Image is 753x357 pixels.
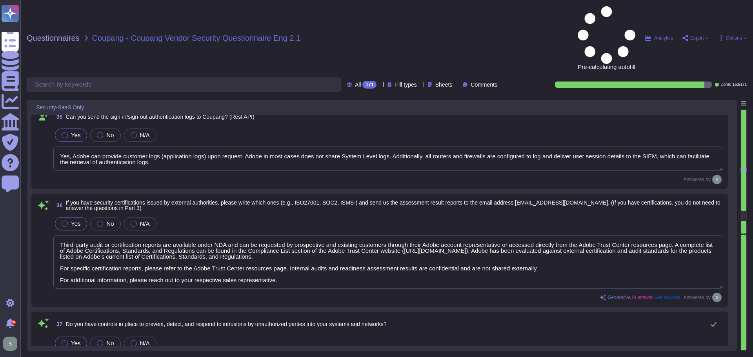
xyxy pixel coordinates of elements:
button: Analytics [645,35,673,41]
span: 163 / 171 [733,83,747,87]
span: Coupang - Coupang Vendor Security Questionnaire Eng 2.1 [92,34,300,42]
span: See sources [654,295,680,300]
span: Answered by [684,177,711,182]
img: user [3,337,17,351]
span: Pre-calculating autofill [578,6,635,70]
span: Answered by [684,295,711,300]
span: Options [726,36,742,40]
span: Yes [71,132,80,138]
span: No [106,132,114,138]
span: No [106,220,114,227]
span: Can you send the sign-in/sign-out authentication logs to Coupang? (Rest API) [66,114,255,120]
div: 171 [362,81,376,89]
span: No [106,340,114,346]
span: Fill types [395,82,417,87]
span: Security-SaaS Only [36,105,84,110]
span: Do you have controls in place to prevent, detect, and respond to intrusions by unauthorized parti... [66,321,387,327]
span: N/A [140,340,150,346]
div: 9+ [11,320,16,325]
span: All [355,82,361,87]
span: 37 [53,321,63,327]
span: N/A [140,220,150,227]
span: 35 [53,114,63,120]
input: Search by keywords [31,78,341,92]
span: Sheets [435,82,453,87]
textarea: Third-party audit or certification reports are available under NDA and can be requested by prospe... [53,235,723,289]
span: Yes [71,340,80,346]
span: Export [690,36,704,40]
span: Yes [71,220,80,227]
img: user [712,293,722,302]
span: Done: [720,83,731,87]
img: user [712,175,722,184]
span: N/A [140,132,150,138]
span: Analytics [654,36,673,40]
span: 36 [53,203,63,208]
span: If you have security certifications issued by external authorities, please write which ones (e.g.... [66,199,720,211]
button: user [2,335,23,352]
textarea: Yes, Adobe can provide customer logs (application logs) upon request. Adobe in most cases does no... [53,147,723,171]
span: Generative AI answer [607,295,653,300]
span: Comments [471,82,497,87]
span: Questionnaires [27,34,80,42]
